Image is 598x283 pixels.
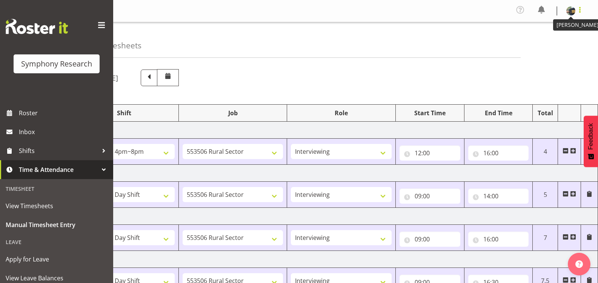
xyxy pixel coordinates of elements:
[584,116,598,167] button: Feedback - Show survey
[19,145,98,156] span: Shifts
[400,145,460,161] input: Click to select...
[587,123,594,150] span: Feedback
[575,260,583,268] img: help-xxl-2.png
[21,58,92,70] div: Symphony Research
[6,254,108,265] span: Apply for Leave
[537,108,554,118] div: Total
[468,108,529,118] div: End Time
[533,225,558,251] td: 7
[183,108,283,118] div: Job
[2,250,111,269] a: Apply for Leave
[2,181,111,196] div: Timesheet
[74,108,175,118] div: Shift
[533,139,558,165] td: 4
[70,122,598,139] td: [DATE]
[468,232,529,247] input: Click to select...
[2,215,111,234] a: Manual Timesheet Entry
[291,108,392,118] div: Role
[19,126,109,138] span: Inbox
[6,19,68,34] img: Rosterit website logo
[70,208,598,225] td: [DATE]
[400,232,460,247] input: Click to select...
[70,165,598,182] td: [DATE]
[400,108,460,118] div: Start Time
[566,6,575,15] img: daniel-blaire539fa113fbfe09b833b57134f3ab6bf.png
[468,145,529,161] input: Click to select...
[6,219,108,230] span: Manual Timesheet Entry
[400,189,460,204] input: Click to select...
[468,189,529,204] input: Click to select...
[6,200,108,212] span: View Timesheets
[19,107,109,119] span: Roster
[2,234,111,250] div: Leave
[533,182,558,208] td: 5
[70,251,598,268] td: [DATE]
[2,196,111,215] a: View Timesheets
[19,164,98,175] span: Time & Attendance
